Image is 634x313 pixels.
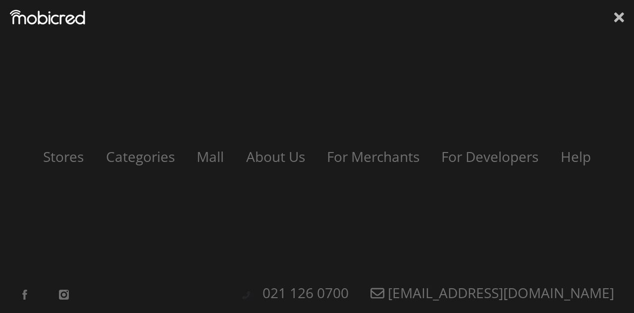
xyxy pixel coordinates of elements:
a: Categories [96,147,185,166]
a: Help [551,147,601,166]
a: For Merchants [317,147,429,166]
a: [EMAIL_ADDRESS][DOMAIN_NAME] [361,283,624,302]
a: 021 126 0700 [253,283,359,302]
a: About Us [236,147,315,166]
a: Stores [33,147,94,166]
img: Mobicred [10,10,85,25]
a: For Developers [431,147,548,166]
a: Mall [187,147,234,166]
